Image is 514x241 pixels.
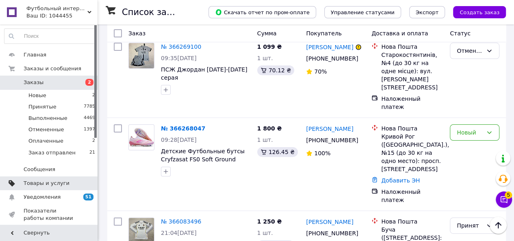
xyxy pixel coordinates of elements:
div: Старокостянтинів, №4 (до 30 кг на одне місце): вул. [PERSON_NAME][STREET_ADDRESS] [381,51,443,91]
span: 2 [92,137,95,145]
span: Заказы [24,79,43,86]
input: Поиск [4,29,95,43]
span: [PHONE_NUMBER] [306,137,358,143]
button: Чат с покупателем5 [496,191,512,208]
span: Заказ [128,30,145,37]
span: 100% [314,150,330,156]
span: 5 [505,191,512,199]
div: 70.12 ₴ [257,65,294,75]
span: Заказ отправлен [28,149,76,156]
a: ПСЖ Джордан [DATE]-[DATE] серая [161,66,247,81]
span: Выполненные [28,115,67,122]
span: Покупатель [306,30,342,37]
span: 1 800 ₴ [257,125,282,132]
span: 09:28[DATE] [161,137,197,143]
div: Нова Пошта [381,217,443,226]
span: Управление статусами [331,9,395,15]
a: Фото товару [128,43,154,69]
span: Доставка и оплата [371,30,428,37]
div: 126.45 ₴ [257,147,298,157]
a: [PERSON_NAME] [306,125,353,133]
span: 2 [85,79,93,86]
a: Добавить ЭН [381,177,420,184]
span: 4469 [84,115,95,122]
span: [PHONE_NUMBER] [306,55,358,62]
span: Главная [24,51,46,59]
span: Показатели работы компании [24,207,75,222]
span: Сумма [257,30,277,37]
a: Создать заказ [445,9,506,15]
span: 51 [83,193,93,200]
span: Экспорт [416,9,438,15]
button: Экспорт [409,6,445,18]
span: 1 шт. [257,137,273,143]
img: Фото товару [129,128,154,147]
div: Отменен [457,46,483,55]
span: 21:04[DATE] [161,230,197,236]
span: 1397 [84,126,95,133]
span: 7785 [84,103,95,111]
span: 1 шт. [257,55,273,61]
span: Новые [28,92,46,99]
span: Скачать отчет по пром-оплате [215,9,310,16]
span: Статус [450,30,471,37]
span: Футбольный интернет-магазин - Hisport [26,5,87,12]
span: 21 [89,149,95,156]
span: Оплаченные [28,137,63,145]
span: Заказы и сообщения [24,65,81,72]
span: Принятые [28,103,56,111]
button: Создать заказ [453,6,506,18]
div: Наложенный платеж [381,95,443,111]
button: Скачать отчет по пром-оплате [208,6,316,18]
span: 1 250 ₴ [257,218,282,225]
div: Наложенный платеж [381,188,443,204]
a: [PERSON_NAME] [306,43,353,51]
h1: Список заказов [122,7,192,17]
button: Управление статусами [324,6,401,18]
span: 2 [92,92,95,99]
a: № 366083496 [161,218,201,225]
div: Нова Пошта [381,124,443,132]
span: Отмененные [28,126,64,133]
div: Нова Пошта [381,43,443,51]
a: Детские Футбольные бутсы Cryfzasat FS0 Soft Ground розовые, размерный ряд 35-38 [161,148,247,179]
div: Ваш ID: 1044455 [26,12,98,20]
span: 70% [314,68,327,75]
a: Фото товару [128,124,154,150]
span: Уведомления [24,193,61,201]
a: [PERSON_NAME] [306,218,353,226]
span: 1 шт. [257,230,273,236]
span: Товары и услуги [24,180,69,187]
span: 1 099 ₴ [257,43,282,50]
span: Сообщения [24,166,55,173]
span: 09:35[DATE] [161,55,197,61]
div: Кривой Рог ([GEOGRAPHIC_DATA].), №15 (до 30 кг на одно место): просп. [STREET_ADDRESS] [381,132,443,173]
div: Новый [457,128,483,137]
a: № 366269100 [161,43,201,50]
span: Создать заказ [460,9,499,15]
div: Принят [457,221,483,230]
span: [PHONE_NUMBER] [306,230,358,237]
button: Наверх [490,217,507,234]
img: Фото товару [129,43,154,68]
a: № 366268047 [161,125,205,132]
